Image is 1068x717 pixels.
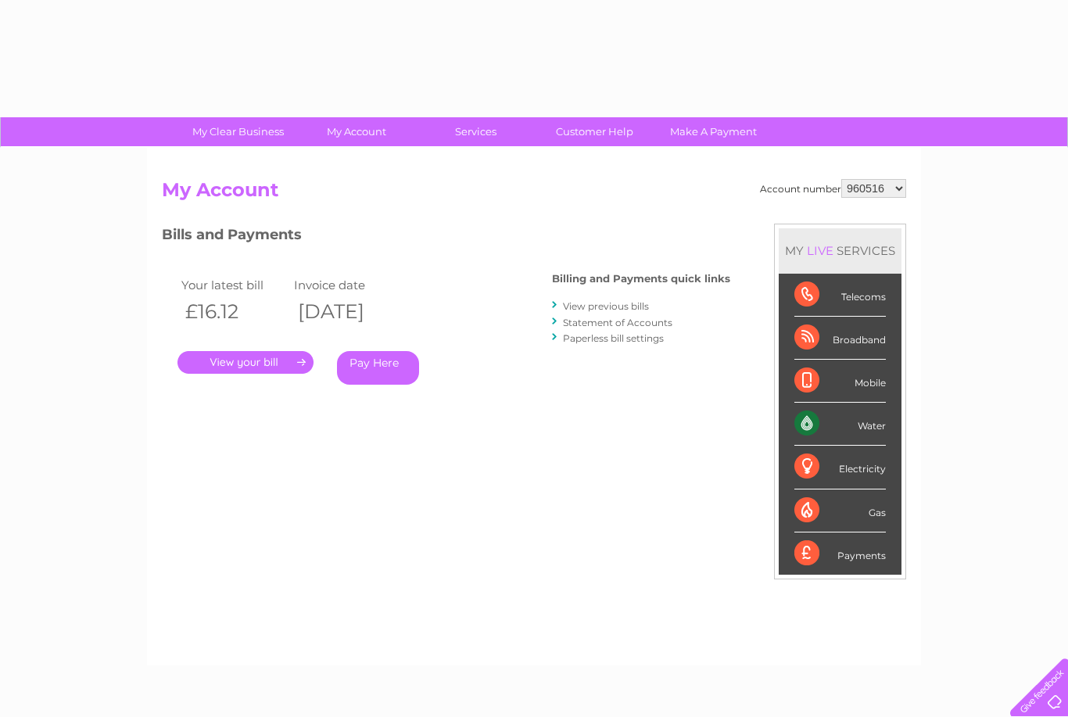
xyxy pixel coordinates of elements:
[779,228,901,273] div: MY SERVICES
[794,446,886,489] div: Electricity
[794,489,886,532] div: Gas
[563,317,672,328] a: Statement of Accounts
[292,117,421,146] a: My Account
[290,274,403,296] td: Invoice date
[804,243,837,258] div: LIVE
[760,179,906,198] div: Account number
[162,179,906,209] h2: My Account
[794,403,886,446] div: Water
[794,360,886,403] div: Mobile
[649,117,778,146] a: Make A Payment
[563,300,649,312] a: View previous bills
[177,296,290,328] th: £16.12
[162,224,730,251] h3: Bills and Payments
[290,296,403,328] th: [DATE]
[411,117,540,146] a: Services
[794,532,886,575] div: Payments
[337,351,419,385] a: Pay Here
[563,332,664,344] a: Paperless bill settings
[177,274,290,296] td: Your latest bill
[552,273,730,285] h4: Billing and Payments quick links
[794,274,886,317] div: Telecoms
[174,117,303,146] a: My Clear Business
[177,351,314,374] a: .
[794,317,886,360] div: Broadband
[530,117,659,146] a: Customer Help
